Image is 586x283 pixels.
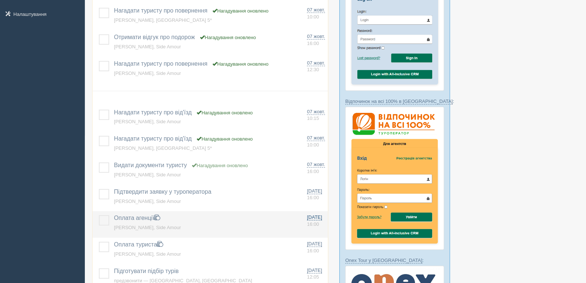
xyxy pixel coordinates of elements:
[114,172,181,177] a: [PERSON_NAME], Side Amour
[114,119,181,124] a: [PERSON_NAME], Side Amour
[307,267,325,281] a: [DATE] 12:05
[307,7,325,13] span: 07 жовт.
[307,195,319,200] span: 16:00
[114,61,207,67] a: Нагадати туристу про повернення
[307,33,325,47] a: 07 жовт. 16:00
[114,189,211,195] a: Підтвердити заявку у туроператора
[307,268,322,273] span: [DATE]
[114,34,195,40] a: Отримати відгук про подорож
[307,274,319,280] span: 12:05
[212,61,268,67] span: Нагадування оновлено
[192,163,248,168] span: Нагадування оновлено
[345,258,422,263] a: Onex Tour у [GEOGRAPHIC_DATA]
[307,108,325,122] a: 07 жовт. 10:15
[114,225,181,230] a: [PERSON_NAME], Side Amour
[114,162,187,168] a: Видати документи туристу
[212,8,268,14] span: Нагадування оновлено
[307,115,319,121] span: 10:15
[307,135,325,148] a: 07 жовт. 10:00
[114,268,178,274] a: Підготувати підбір турів
[197,110,253,115] span: Нагадування оновлено
[114,135,192,142] a: Нагадати туристу про від'їзд
[307,169,319,174] span: 16:00
[114,215,160,221] a: Оплата агенції
[114,241,163,248] a: Оплата туриста
[200,35,256,40] span: Нагадування оновлено
[345,99,452,104] a: Відпочинок на всі 100% в [GEOGRAPHIC_DATA]
[307,34,325,39] span: 07 жовт.
[307,67,319,72] span: 12:30
[307,214,325,228] a: [DATE] 16:00
[307,109,325,115] span: 07 жовт.
[114,199,181,204] a: [PERSON_NAME], Side Amour
[307,7,325,20] a: 07 жовт. 10:00
[345,98,444,105] p: :
[114,109,192,115] a: Нагадати туристу про від'їзд
[307,142,319,148] span: 10:00
[114,251,181,257] a: [PERSON_NAME], Side Amour
[307,162,325,168] span: 07 жовт.
[307,188,325,201] a: [DATE] 16:00
[345,107,444,250] img: %D0%B2%D1%96%D0%B4%D0%BF%D0%BE%D1%87%D0%B8%D0%BD%D0%BE%D0%BA-%D0%BD%D0%B0-%D0%B2%D1%81%D1%96-100-...
[345,257,444,264] p: :
[307,188,322,194] span: [DATE]
[114,7,207,14] a: Нагадати туристу про повернення
[307,60,325,66] span: 07 жовт.
[114,17,212,23] a: [PERSON_NAME], [GEOGRAPHIC_DATA] 5*
[307,248,319,253] span: 16:00
[307,241,322,247] span: [DATE]
[307,41,319,46] span: 16:00
[307,135,325,141] span: 07 жовт.
[114,44,181,49] a: [PERSON_NAME], Side Amour
[307,221,319,227] span: 16:00
[307,60,325,73] a: 07 жовт. 12:30
[307,241,325,254] a: [DATE] 16:00
[307,14,319,20] span: 10:00
[307,161,325,175] a: 07 жовт. 16:00
[114,70,181,76] a: [PERSON_NAME], Side Amour
[114,145,212,151] a: [PERSON_NAME], [GEOGRAPHIC_DATA] 5*
[307,214,322,220] span: [DATE]
[197,136,253,142] span: Нагадування оновлено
